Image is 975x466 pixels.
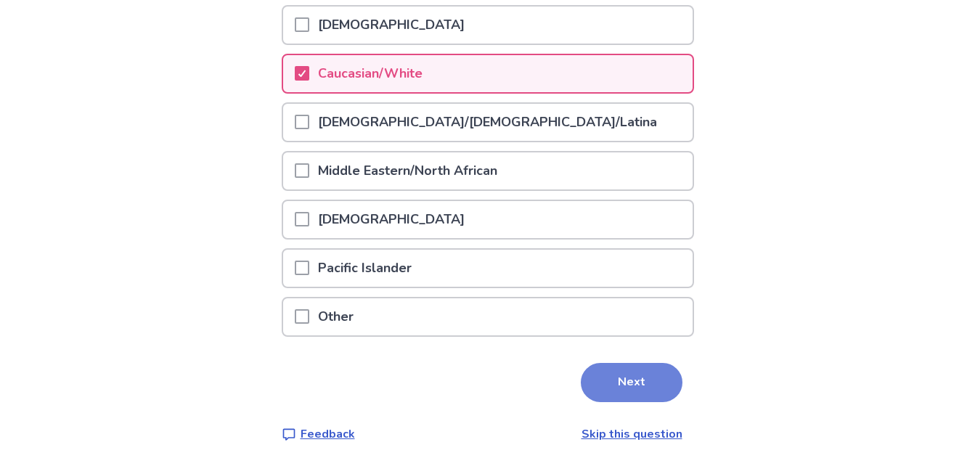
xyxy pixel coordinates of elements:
p: Other [309,298,362,335]
p: [DEMOGRAPHIC_DATA]/[DEMOGRAPHIC_DATA]/Latina [309,104,666,141]
p: Feedback [301,425,355,443]
p: Middle Eastern/North African [309,152,506,189]
a: Feedback [282,425,355,443]
p: [DEMOGRAPHIC_DATA] [309,201,473,238]
p: Pacific Islander [309,250,420,287]
p: Caucasian/White [309,55,431,92]
a: Skip this question [582,426,682,442]
p: [DEMOGRAPHIC_DATA] [309,7,473,44]
button: Next [581,363,682,402]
